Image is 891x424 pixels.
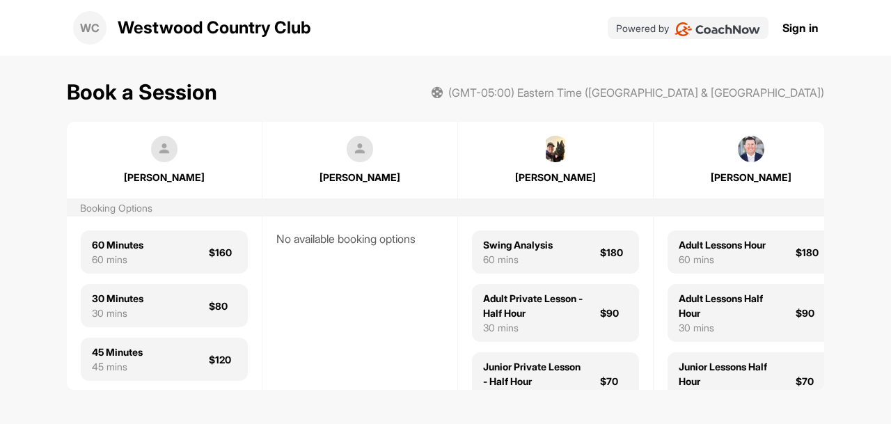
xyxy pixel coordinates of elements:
img: CoachNow [675,22,760,36]
div: $180 [796,245,823,260]
div: $70 [600,374,628,388]
img: square_26033acc1671ffc2df74604c74752568.jpg [542,136,569,162]
h1: Book a Session [67,77,217,108]
div: WC [73,11,107,45]
div: [PERSON_NAME] [668,170,834,184]
div: 30 Minutes [92,291,143,306]
div: 45 mins [92,359,143,374]
div: Adult Lessons Half Hour [679,291,779,320]
div: 60 mins [92,252,143,267]
div: 60 mins [483,252,553,267]
div: $70 [796,374,823,388]
img: square_default-ef6cabf814de5a2bf16c804365e32c732080f9872bdf737d349900a9daf73cf9.png [347,136,373,162]
div: [PERSON_NAME] [473,170,638,184]
div: 30 mins [483,388,583,403]
img: square_6f9ceecb14d737a640b37be27c2c6f8d.jpg [738,136,764,162]
div: 60 Minutes [92,237,143,252]
a: Sign in [782,19,819,36]
p: Powered by [616,21,669,36]
img: square_default-ef6cabf814de5a2bf16c804365e32c732080f9872bdf737d349900a9daf73cf9.png [151,136,178,162]
div: [PERSON_NAME] [81,170,247,184]
div: $90 [796,306,823,320]
div: 30 mins [679,320,779,335]
div: $160 [209,245,237,260]
div: No available booking options [276,230,443,247]
div: Adult Lessons Hour [679,237,766,252]
div: $120 [209,352,237,367]
div: 30 mins [483,320,583,335]
div: Junior Private Lesson - Half Hour [483,359,583,388]
div: [PERSON_NAME] [277,170,443,184]
div: $90 [600,306,628,320]
div: 60 mins [679,252,766,267]
div: Adult Private Lesson - Half Hour [483,291,583,320]
span: (GMT-05:00) Eastern Time ([GEOGRAPHIC_DATA] & [GEOGRAPHIC_DATA]) [448,84,824,101]
div: 45 Minutes [92,345,143,359]
p: Westwood Country Club [118,15,311,40]
div: Swing Analysis [483,237,553,252]
div: 30 mins [92,306,143,320]
div: Junior Lessons Half Hour [679,359,779,388]
div: Booking Options [80,201,152,215]
div: 30 mins [679,388,779,403]
div: $180 [600,245,628,260]
div: $80 [209,299,237,313]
